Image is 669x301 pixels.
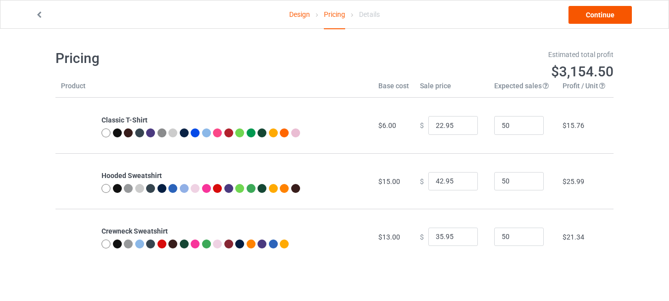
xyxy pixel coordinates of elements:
b: Crewneck Sweatshirt [102,227,168,235]
span: $ [420,233,424,241]
span: $15.00 [378,178,400,185]
a: Design [289,0,310,28]
th: Profit / Unit [557,81,614,98]
b: Hooded Sweatshirt [102,172,162,180]
span: $13.00 [378,233,400,241]
span: $6.00 [378,121,396,129]
span: $ [420,121,424,129]
th: Expected sales [489,81,557,98]
div: Pricing [324,0,345,29]
div: Details [359,0,380,28]
span: $3,154.50 [551,63,614,80]
h1: Pricing [55,50,328,67]
span: $21.34 [563,233,584,241]
div: Estimated total profit [342,50,614,60]
span: $ [420,177,424,185]
b: Classic T-Shirt [102,116,148,124]
a: Continue [568,6,632,24]
span: $15.76 [563,121,584,129]
th: Sale price [414,81,489,98]
img: heather_texture.png [157,128,166,137]
th: Base cost [373,81,414,98]
span: $25.99 [563,178,584,185]
th: Product [55,81,96,98]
